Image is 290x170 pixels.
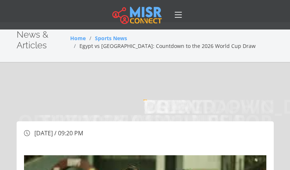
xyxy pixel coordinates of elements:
[95,35,127,42] a: Sports News
[70,35,86,42] a: Home
[17,29,48,51] span: News & Articles
[79,42,256,49] span: Egypt vs [GEOGRAPHIC_DATA]: Countdown to the 2026 World Cup Draw
[34,129,83,137] span: [DATE] / 09:20 PM
[112,6,162,24] img: main.misr_connect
